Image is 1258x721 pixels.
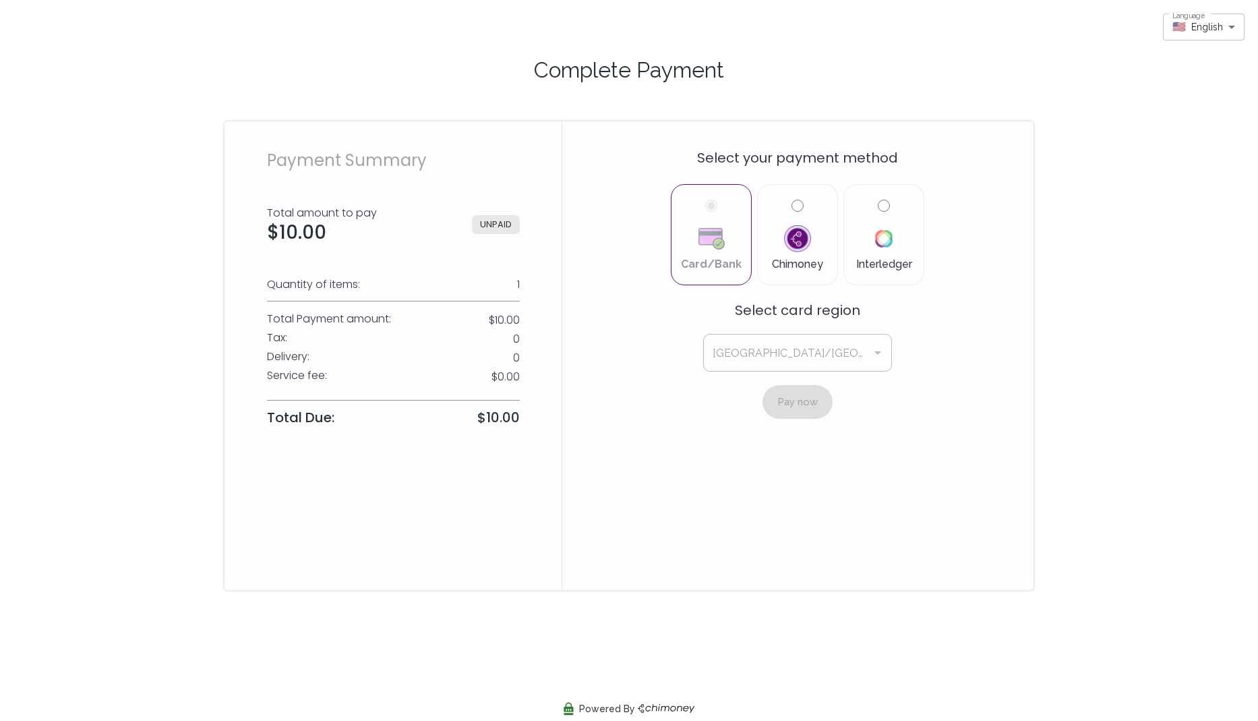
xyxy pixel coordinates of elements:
[1163,14,1245,39] div: 🇺🇸English
[267,368,327,384] p: Service fee :
[595,148,1000,168] p: Select your payment method
[267,407,334,428] p: Total Due:
[267,330,287,346] p: Tax :
[267,148,520,173] p: Payment Summary
[769,200,827,270] label: Chimoney
[472,215,520,234] span: UNPAID
[513,350,520,366] p: 0
[267,277,360,293] p: Quantity of items:
[267,221,377,244] h3: $10.00
[477,408,520,427] p: $10.00
[878,200,890,212] input: InterledgerInterledger
[489,312,520,328] p: $10.00
[705,200,717,212] input: Card/BankCard/Bank
[517,277,520,293] p: 1
[1172,20,1186,34] span: 🇺🇸
[267,205,377,221] p: Total amount to pay
[1191,20,1223,34] span: English
[1172,11,1205,21] label: Language
[870,225,897,252] img: Interledger
[784,225,811,252] img: Chimoney
[241,54,1017,86] p: Complete Payment
[491,369,520,385] p: $0.00
[513,331,520,347] p: 0
[855,200,913,270] label: Interledger
[267,311,391,327] p: Total Payment amount :
[791,200,804,212] input: ChimoneyChimoney
[267,349,309,365] p: Delivery :
[682,200,740,270] label: Card/Bank
[703,300,892,320] p: Select card region
[698,225,724,252] img: Card/Bank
